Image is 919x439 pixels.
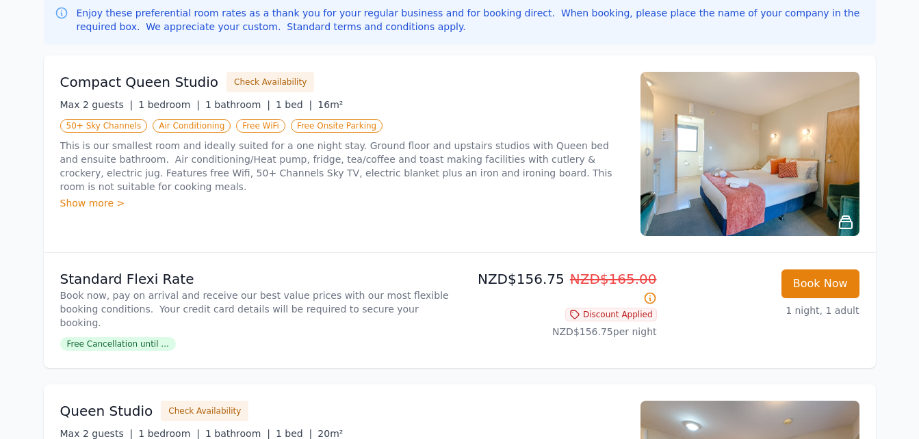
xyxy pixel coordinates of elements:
[60,99,133,110] span: Max 2 guests |
[77,6,865,34] p: Enjoy these preferential room rates as a thank you for your regular business and for booking dire...
[668,304,859,317] p: 1 night, 1 adult
[161,401,248,421] button: Check Availability
[291,119,383,133] span: Free Onsite Parking
[60,401,153,421] h3: Queen Studio
[781,269,859,298] button: Book Now
[205,99,270,110] span: 1 bathroom |
[565,308,657,321] span: Discount Applied
[318,428,343,439] span: 20m²
[570,271,657,287] span: NZD$165.00
[153,119,231,133] span: Air Conditioning
[465,325,657,338] p: NZD$156.75 per night
[138,428,200,439] span: 1 bedroom |
[318,99,343,110] span: 16m²
[60,72,219,92] h3: Compact Queen Studio
[226,72,314,92] button: Check Availability
[138,99,200,110] span: 1 bedroom |
[60,139,624,194] p: This is our smallest room and ideally suited for a one night stay. Ground floor and upstairs stud...
[60,196,624,210] div: Show more >
[465,269,657,308] p: NZD$156.75
[60,289,454,330] p: Book now, pay on arrival and receive our best value prices with our most flexible booking conditi...
[236,119,285,133] span: Free WiFi
[60,119,148,133] span: 50+ Sky Channels
[60,269,454,289] p: Standard Flexi Rate
[60,428,133,439] span: Max 2 guests |
[276,99,312,110] span: 1 bed |
[60,337,176,351] span: Free Cancellation until ...
[205,428,270,439] span: 1 bathroom |
[276,428,312,439] span: 1 bed |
